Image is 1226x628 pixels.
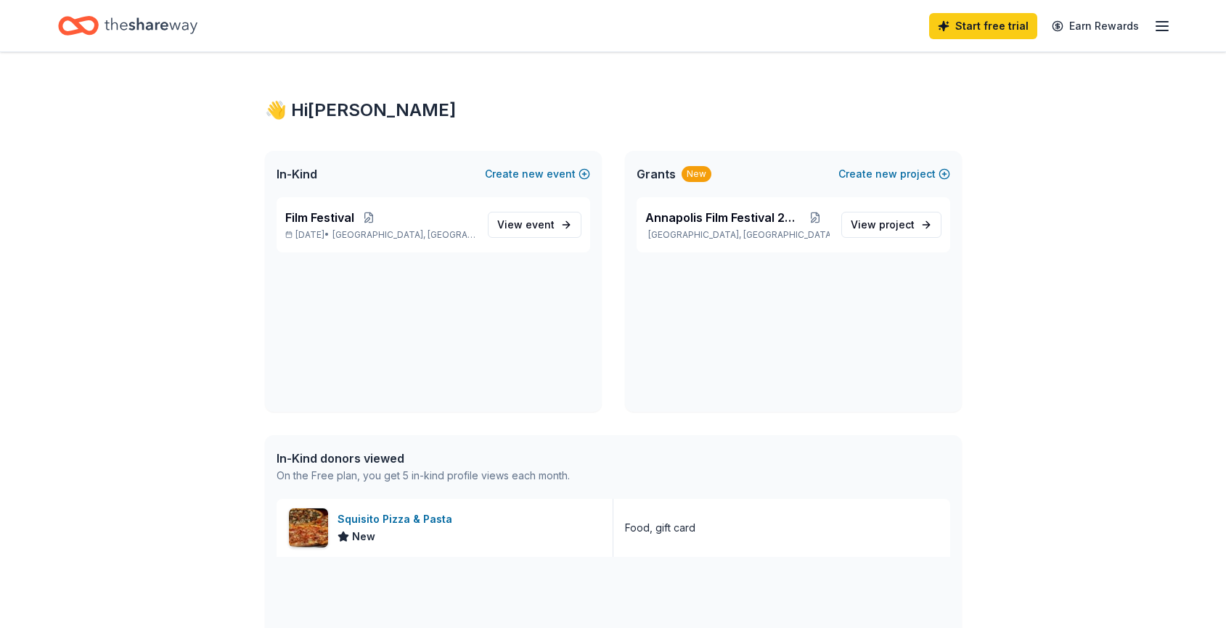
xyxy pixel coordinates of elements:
[929,13,1037,39] a: Start free trial
[277,450,570,467] div: In-Kind donors viewed
[625,519,695,537] div: Food, gift card
[332,229,475,241] span: [GEOGRAPHIC_DATA], [GEOGRAPHIC_DATA]
[879,218,915,231] span: project
[289,508,328,548] img: Image for Squisito Pizza & Pasta
[637,165,676,183] span: Grants
[485,165,590,183] button: Createnewevent
[277,165,317,183] span: In-Kind
[526,218,555,231] span: event
[338,511,458,528] div: Squisito Pizza & Pasta
[285,209,354,226] span: Film Festival
[265,99,962,122] div: 👋 Hi [PERSON_NAME]
[285,229,476,241] p: [DATE] •
[1043,13,1148,39] a: Earn Rewards
[851,216,915,234] span: View
[645,209,802,226] span: Annapolis Film Festival 2026
[838,165,950,183] button: Createnewproject
[682,166,711,182] div: New
[58,9,197,43] a: Home
[352,528,375,545] span: New
[841,212,941,238] a: View project
[277,467,570,484] div: On the Free plan, you get 5 in-kind profile views each month.
[645,229,830,241] p: [GEOGRAPHIC_DATA], [GEOGRAPHIC_DATA]
[522,165,544,183] span: new
[497,216,555,234] span: View
[488,212,581,238] a: View event
[875,165,897,183] span: new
